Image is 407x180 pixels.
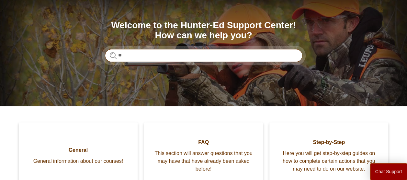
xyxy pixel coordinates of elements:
span: General information about our courses! [28,157,128,165]
span: Here you will get step-by-step guides on how to complete certain actions that you may need to do ... [279,150,379,173]
h1: Welcome to the Hunter-Ed Support Center! How can we help you? [105,20,302,41]
span: Step-by-Step [279,138,379,146]
input: Search [105,49,302,62]
span: General [28,146,128,154]
span: FAQ [154,138,253,146]
span: This section will answer questions that you may have that have already been asked before! [154,150,253,173]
